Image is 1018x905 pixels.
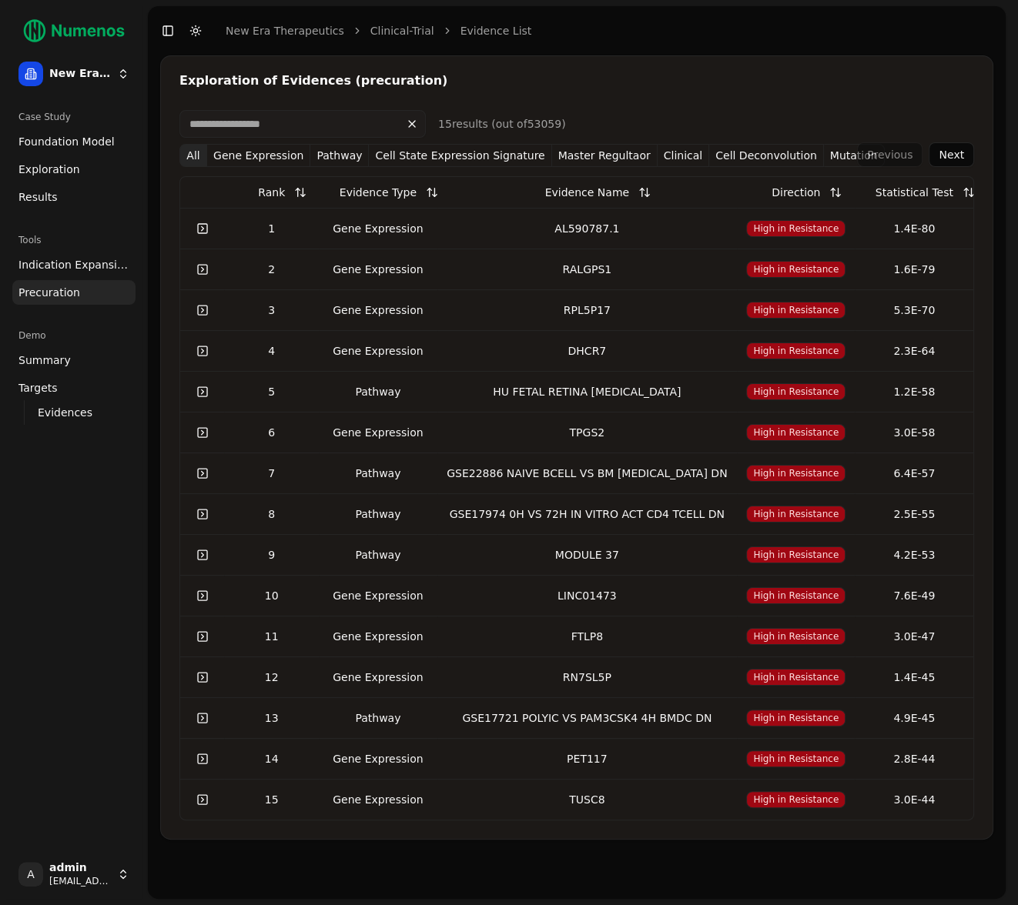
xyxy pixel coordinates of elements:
div: 2.5E-55 [861,506,967,522]
div: Demo [12,323,136,348]
button: Next [929,142,974,167]
div: Evidence Name [545,179,629,206]
div: DHCR7 [444,343,731,359]
span: High in Resistance [746,220,846,237]
span: New Era Therapeutics [49,67,111,81]
div: Evidence Type [340,179,417,206]
span: High in Resistance [746,710,846,726]
div: FTLP8 [444,629,731,644]
div: Gene Expression [325,343,431,359]
a: Evidences [32,402,117,423]
div: Statistical Test [876,179,953,206]
div: Exploration of Evidences (precuration) [179,75,974,87]
div: 3.0E-58 [861,425,967,440]
span: Results [18,189,58,205]
div: 8 [230,506,313,522]
button: Cell State Expression Signature [369,144,551,167]
div: Case Study [12,105,136,129]
a: Results [12,185,136,209]
span: Evidences [38,405,92,420]
div: 13 [230,710,313,726]
a: Clinical-Trial [370,23,434,38]
span: admin [49,861,111,875]
div: Gene Expression [325,262,431,277]
div: 2 [230,262,313,277]
div: TPGS2 [444,425,731,440]
div: 1 [230,221,313,236]
div: 1.2E-58 [861,384,967,399]
span: High in Resistance [746,791,846,808]
button: Cell Deconvolution [709,144,824,167]
span: High in Resistance [746,424,846,441]
div: Gene Expression [325,221,431,236]
button: New Era Therapeutics [12,55,136,92]
div: 4.9E-45 [861,710,967,726]
span: [EMAIL_ADDRESS] [49,875,111,887]
div: 10 [230,588,313,603]
div: Gene Expression [325,629,431,644]
span: Foundation Model [18,134,115,149]
span: Summary [18,352,71,368]
span: High in Resistance [746,587,846,604]
div: 12 [230,670,313,685]
div: Gene Expression [325,588,431,603]
button: Master Regultaor [552,144,658,167]
div: HU FETAL RETINA [MEDICAL_DATA] [444,384,731,399]
div: GSE17974 0H VS 72H IN VITRO ACT CD4 TCELL DN [444,506,731,522]
span: High in Resistance [746,506,846,523]
span: Precuration [18,285,80,300]
span: High in Resistance [746,750,846,767]
div: Rank [258,179,285,206]
div: RN7SL5P [444,670,731,685]
div: Pathway [325,466,431,481]
div: 6.4E-57 [861,466,967,481]
span: (out of 53059 ) [488,118,566,130]
div: 11 [230,629,313,644]
div: Gene Expression [325,751,431,766]
div: 6 [230,425,313,440]
button: All [179,144,207,167]
div: 9 [230,547,313,563]
nav: breadcrumb [226,23,531,38]
div: 14 [230,751,313,766]
a: Exploration [12,157,136,182]
div: 3.0E-44 [861,792,967,807]
div: 3 [230,302,313,318]
div: 4 [230,343,313,359]
span: High in Resistance [746,383,846,400]
div: 3.0E-47 [861,629,967,644]
div: 1.4E-80 [861,221,967,236]
div: RPL5P17 [444,302,731,318]
div: Gene Expression [325,670,431,685]
a: Targets [12,376,136,400]
div: Pathway [325,710,431,726]
div: 7 [230,466,313,481]
span: High in Resistance [746,302,846,319]
div: 2.3E-64 [861,343,967,359]
div: 1.6E-79 [861,262,967,277]
button: Clinical [658,144,709,167]
span: Targets [18,380,58,396]
img: Numenos [12,12,136,49]
a: Summary [12,348,136,372]
button: Gene Expression [207,144,310,167]
span: High in Resistance [746,628,846,645]
button: Pathway [310,144,369,167]
span: Exploration [18,162,80,177]
div: Pathway [325,547,431,563]
div: Gene Expression [325,425,431,440]
div: GSE17721 POLYIC VS PAM3CSK4 4H BMDC DN [444,710,731,726]
span: A [18,862,43,887]
span: High in Resistance [746,546,846,563]
a: Foundation Model [12,129,136,154]
div: 5 [230,384,313,399]
div: 2.8E-44 [861,751,967,766]
div: Gene Expression [325,792,431,807]
span: High in Resistance [746,342,846,359]
div: MODULE 37 [444,547,731,563]
span: 15 result s [438,118,488,130]
span: High in Resistance [746,261,846,278]
div: Gene Expression [325,302,431,318]
a: Evidence list [460,23,532,38]
div: RALGPS1 [444,262,731,277]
